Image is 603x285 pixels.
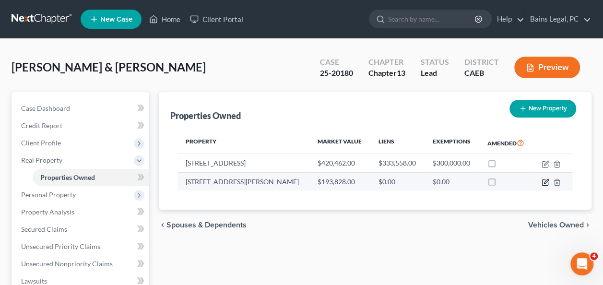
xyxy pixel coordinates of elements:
[159,221,247,229] button: chevron_left Spouses & Dependents
[21,104,70,112] span: Case Dashboard
[320,57,353,68] div: Case
[525,11,591,28] a: Bains Legal, PC
[425,172,480,190] td: $0.00
[320,68,353,79] div: 25-20180
[13,117,149,134] a: Credit Report
[388,10,476,28] input: Search by name...
[310,154,371,172] td: $420,462.00
[425,154,480,172] td: $300,000.00
[21,277,47,285] span: Lawsuits
[425,132,480,154] th: Exemptions
[21,156,62,164] span: Real Property
[21,260,113,268] span: Unsecured Nonpriority Claims
[590,252,598,260] span: 4
[464,57,499,68] div: District
[368,57,405,68] div: Chapter
[144,11,185,28] a: Home
[528,221,591,229] button: Vehicles Owned chevron_right
[310,172,371,190] td: $193,828.00
[421,68,449,79] div: Lead
[371,132,425,154] th: Liens
[21,139,61,147] span: Client Profile
[479,132,533,154] th: Amended
[584,221,591,229] i: chevron_right
[12,60,206,74] span: [PERSON_NAME] & [PERSON_NAME]
[13,203,149,221] a: Property Analysis
[464,68,499,79] div: CAEB
[397,68,405,77] span: 13
[170,110,241,121] div: Properties Owned
[159,221,166,229] i: chevron_left
[185,11,248,28] a: Client Portal
[21,242,100,250] span: Unsecured Priority Claims
[21,225,67,233] span: Secured Claims
[528,221,584,229] span: Vehicles Owned
[492,11,524,28] a: Help
[371,154,425,172] td: $333,558.00
[514,57,580,78] button: Preview
[21,121,62,130] span: Credit Report
[178,132,310,154] th: Property
[310,132,371,154] th: Market Value
[40,173,95,181] span: Properties Owned
[368,68,405,79] div: Chapter
[509,100,576,118] button: New Property
[13,221,149,238] a: Secured Claims
[570,252,593,275] iframe: Intercom live chat
[178,172,310,190] td: [STREET_ADDRESS][PERSON_NAME]
[178,154,310,172] td: [STREET_ADDRESS]
[371,172,425,190] td: $0.00
[100,16,132,23] span: New Case
[21,190,76,199] span: Personal Property
[33,169,149,186] a: Properties Owned
[421,57,449,68] div: Status
[166,221,247,229] span: Spouses & Dependents
[21,208,74,216] span: Property Analysis
[13,255,149,273] a: Unsecured Nonpriority Claims
[13,238,149,255] a: Unsecured Priority Claims
[13,100,149,117] a: Case Dashboard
